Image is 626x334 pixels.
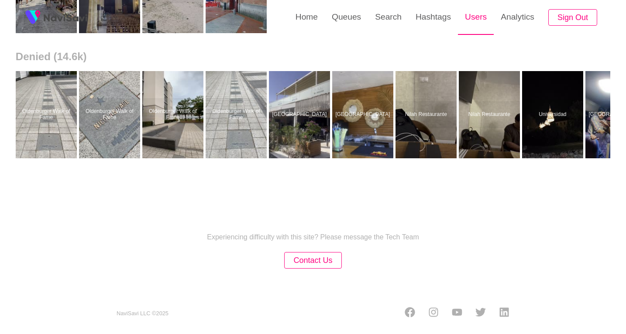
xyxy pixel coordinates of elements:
a: Facebook [405,307,415,320]
a: Twitter [475,307,486,320]
a: Youtube [452,307,462,320]
a: Oldenburger Walk of FameOldenburger Walk of Fame [16,71,79,158]
a: Nilah RestauranteNilah Restaurante [396,71,459,158]
a: LinkedIn [499,307,509,320]
button: Sign Out [548,9,597,26]
a: [GEOGRAPHIC_DATA]Mare Garden Hotel [332,71,396,158]
p: Experiencing difficulty with this site? Please message the Tech Team [207,233,419,241]
a: Oldenburger Walk of FameOldenburger Walk of Fame [206,71,269,158]
h2: Denied (14.6k) [16,51,610,63]
a: Oldenburger Walk of FameOldenburger Walk of Fame [142,71,206,158]
a: Nilah RestauranteNilah Restaurante [459,71,522,158]
a: [GEOGRAPHIC_DATA]Mare Garden Hotel [269,71,332,158]
a: Instagram [428,307,439,320]
img: fireSpot [44,13,87,22]
a: UniversidadUniversidad [522,71,585,158]
small: NaviSavi LLC © 2025 [117,310,169,317]
button: Contact Us [284,252,341,269]
img: fireSpot [22,7,44,28]
a: Oldenburger Walk of FameOldenburger Walk of Fame [79,71,142,158]
a: Contact Us [284,257,341,264]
